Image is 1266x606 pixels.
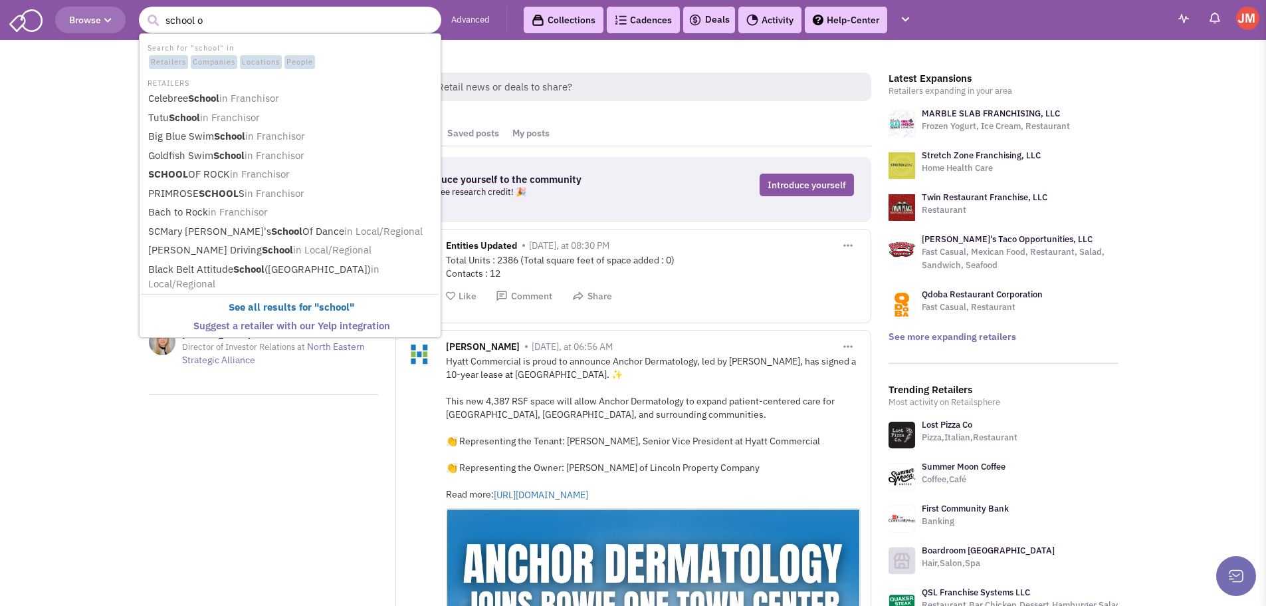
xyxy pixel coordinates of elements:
[922,431,1017,444] p: Pizza,Italian,Restaurant
[245,130,305,142] span: in Franchisor
[615,15,627,25] img: Cadences_logo.png
[144,109,439,127] a: TutuSchoolin Franchisor
[889,291,915,318] img: logo
[412,186,663,199] p: Get a free research credit! 🎉
[144,317,439,335] a: Suggest a retailer with our Yelp integration
[262,243,293,256] b: School
[200,111,260,124] span: in Franchisor
[889,384,1118,396] h3: Trending Retailers
[922,233,1093,245] a: [PERSON_NAME]'s Taco Opportunities, LLC
[69,14,112,26] span: Browse
[889,396,1118,409] p: Most activity on Retailsphere
[889,152,915,179] img: logo
[922,515,1009,528] p: Banking
[922,587,1030,598] a: QSL Franchise Systems LLC
[922,473,1005,486] p: Coffee,Café
[922,150,1041,161] a: Stretch Zone Franchising, LLC
[922,192,1047,203] a: Twin Restaurant Franchise, LLC
[271,225,302,237] b: School
[524,7,603,33] a: Collections
[688,12,730,28] a: Deals
[144,204,439,222] a: Bach to Rockin Franchisor
[144,147,439,165] a: Goldfish SwimSchoolin Franchisor
[459,290,476,302] span: Like
[219,92,279,104] span: in Franchisor
[214,130,245,142] b: School
[344,225,423,237] span: in Local/Regional
[746,14,758,26] img: Activity.png
[139,7,441,33] input: Search
[889,331,1016,343] a: See more expanding retailers
[144,185,439,203] a: PRIMROSESCHOOLSin Franchisor
[213,149,245,162] b: School
[760,174,854,196] a: Introduce yourself
[451,14,490,27] a: Advanced
[922,545,1055,556] a: Boardroom [GEOGRAPHIC_DATA]
[55,7,126,33] button: Browse
[922,120,1070,133] p: Frozen Yogurt, Ice Cream, Restaurant
[446,253,861,280] div: Total Units : 2386 (Total square feet of space added : 0) Contacts : 12
[922,557,1055,570] p: Hair,Salon,Spa
[529,239,609,251] span: [DATE], at 08:30 PM
[889,73,1118,84] h3: Latest Expansions
[245,149,304,162] span: in Franchisor
[182,341,305,353] span: Director of Investor Relations at
[1236,7,1259,30] img: James McKay
[141,75,439,89] li: RETAILERS
[532,14,544,27] img: icon-collection-lavender-black.svg
[922,461,1005,472] a: Summer Moon Coffee
[245,187,304,200] span: in Franchisor
[141,40,439,71] li: Search for "school" in
[889,84,1118,98] p: Retailers expanding in your area
[240,55,282,70] span: Locations
[922,301,1043,314] p: Fast Casual, Restaurant
[805,7,887,33] a: Help-Center
[494,488,680,502] a: [URL][DOMAIN_NAME]
[446,239,517,255] span: Entities Updated
[233,263,264,275] b: School
[199,187,239,200] b: SCHOOL
[607,7,680,33] a: Cadences
[144,90,439,108] a: CelebreeSchoolin Franchisor
[889,110,915,137] img: logo
[144,261,439,293] a: Black Belt AttitudeSchool([GEOGRAPHIC_DATA])in Local/Regional
[446,290,476,303] button: Like
[188,92,219,104] b: School
[496,290,552,303] button: Comment
[506,121,556,146] a: My posts
[144,223,439,241] a: SCMary [PERSON_NAME]'sSchoolOf Dancein Local/Regional
[144,166,439,184] a: SCHOOLOF ROCKin Franchisor
[922,503,1009,514] a: First Community Bank
[144,128,439,146] a: Big Blue SwimSchoolin Franchisor
[182,341,365,366] a: North Eastern Strategic Alliance
[9,7,43,32] img: SmartAdmin
[889,236,915,263] img: logo
[738,7,801,33] a: Activity
[412,174,663,186] h3: Introduce yourself to the community
[922,204,1047,217] p: Restaurant
[922,289,1043,300] a: Qdoba Restaurant Corporation
[230,168,290,180] span: in Franchisor
[169,111,200,124] b: School
[284,55,315,70] span: People
[889,547,915,574] img: icon-retailer-placeholder.png
[813,15,823,25] img: help.png
[532,341,613,353] span: [DATE], at 06:56 AM
[441,121,506,146] a: Saved posts
[193,319,390,332] b: Suggest a retailer with our Yelp integration
[889,194,915,221] img: logo
[229,301,354,313] b: See all results for " "
[149,55,188,70] span: Retailers
[922,245,1118,272] p: Fast Casual, Mexican Food, Restaurant, Salad, Sandwich, Seafood
[144,299,439,317] a: See all results for "school"
[427,73,871,101] span: Retail news or deals to share?
[922,419,972,430] a: Lost Pizza Co
[446,341,520,356] span: [PERSON_NAME]
[208,206,268,218] span: in Franchisor
[922,108,1060,119] a: MARBLE SLAB FRANCHISING, LLC
[688,12,702,28] img: icon-deals.svg
[572,290,612,303] button: Share
[319,301,350,313] b: school
[144,241,439,259] a: [PERSON_NAME] DrivingSchoolin Local/Regional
